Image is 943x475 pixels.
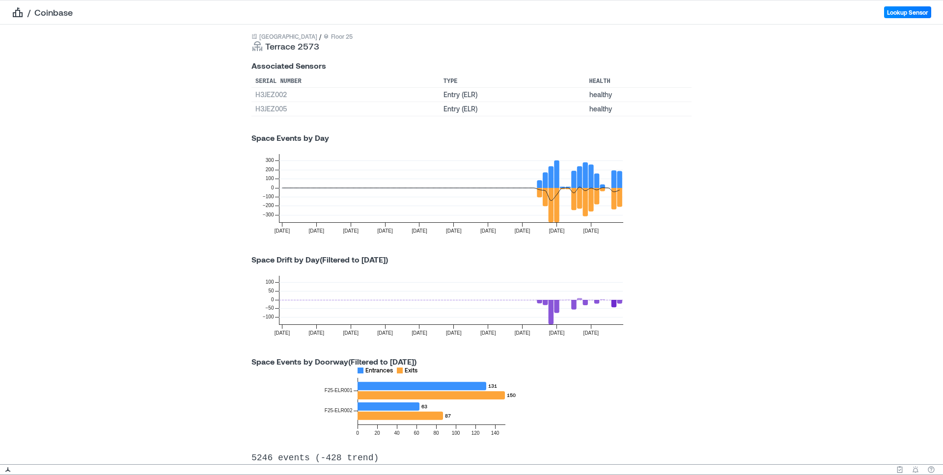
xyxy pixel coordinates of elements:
[585,76,692,88] th: Health
[507,392,516,398] tspan: 150
[343,228,359,234] tspan: [DATE]
[405,367,417,373] text: Exits
[515,228,530,234] tspan: [DATE]
[440,76,585,88] th: Type
[414,430,419,436] tspan: 60
[446,228,462,234] tspan: [DATE]
[412,330,427,336] tspan: [DATE]
[263,314,274,319] tspan: −100
[471,430,480,436] tspan: 120
[374,430,380,436] tspan: 20
[309,228,325,234] tspan: [DATE]
[445,413,451,419] tspan: 87
[266,158,274,163] tspan: 300
[34,6,73,18] a: Coinbase
[515,330,530,336] tspan: [DATE]
[271,185,274,190] tspan: 0
[549,228,565,234] tspan: [DATE]
[251,452,692,464] p: 5246 events (-428 trend)
[480,330,496,336] tspan: [DATE]
[317,32,323,40] p: /
[583,330,599,336] tspan: [DATE]
[259,32,317,40] a: [GEOGRAPHIC_DATA]
[331,32,353,40] a: Floor 25
[251,76,440,88] th: Serial Number
[412,228,427,234] tspan: [DATE]
[275,330,290,336] tspan: [DATE]
[440,88,585,102] td: Entry (ELR)
[266,305,274,311] tspan: −50
[377,330,393,336] tspan: [DATE]
[433,430,439,436] tspan: 80
[585,88,692,102] td: healthy
[263,212,274,217] tspan: −300
[480,228,496,234] tspan: [DATE]
[12,6,73,18] nav: breadcrumb
[452,430,460,436] tspan: 100
[255,105,287,113] a: H3JEZ005
[549,330,565,336] tspan: [DATE]
[266,279,274,285] tspan: 100
[240,132,703,144] p: Space Events by Day
[325,408,353,413] tspan: F25-ELR002
[266,167,274,172] tspan: 200
[488,383,497,389] tspan: 131
[268,288,274,293] tspan: 50
[585,102,692,116] td: healthy
[263,203,274,208] tspan: −200
[240,254,703,265] p: Space Drift by Day (Filtered to [DATE])
[309,330,325,336] tspan: [DATE]
[394,430,400,436] tspan: 40
[255,90,287,99] a: H3JEZ002
[266,176,274,181] tspan: 100
[28,6,30,18] span: /
[265,40,319,52] p: Terrace 2573
[325,388,353,393] tspan: F25-ELR001
[356,430,359,436] tspan: 0
[446,330,462,336] tspan: [DATE]
[365,367,393,373] text: Entrances
[343,330,359,336] tspan: [DATE]
[884,6,931,18] button: Lookup Sensor
[583,228,599,234] tspan: [DATE]
[240,356,703,368] p: Space Events by Doorway (Filtered to [DATE])
[440,102,585,116] td: Entry (ELR)
[263,194,274,199] tspan: −100
[271,297,274,302] tspan: 0
[275,228,290,234] tspan: [DATE]
[491,430,499,436] tspan: 140
[421,403,427,409] tspan: 63
[377,228,393,234] tspan: [DATE]
[251,60,692,72] p: Associated Sensors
